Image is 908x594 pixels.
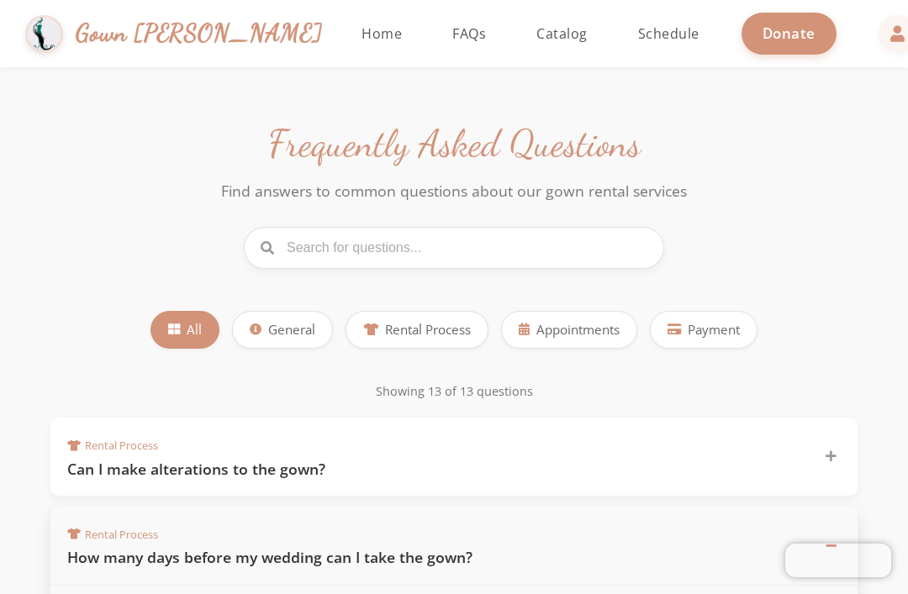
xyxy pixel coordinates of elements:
[67,547,804,568] h3: How many days before my wedding can I take the gown?
[244,227,664,269] input: Search for questions...
[25,15,63,53] img: Gown Gmach Logo
[346,311,488,349] button: Rental Process
[650,311,758,349] button: Payment
[452,24,486,43] span: FAQs
[785,544,891,577] iframe: Chatra live chat
[376,383,533,399] span: Showing 13 of 13 questions
[150,311,219,349] button: All
[67,527,158,543] span: Rental Process
[536,320,620,339] span: Appointments
[232,311,333,349] button: General
[501,311,637,349] button: Appointments
[385,320,471,339] span: Rental Process
[742,13,837,54] a: Donate
[536,24,588,43] span: Catalog
[76,15,322,51] span: Gown [PERSON_NAME]
[67,459,804,480] h3: Can I make alterations to the gown?
[362,24,402,43] span: Home
[638,24,699,43] span: Schedule
[25,11,306,57] a: Gown [PERSON_NAME]
[187,320,202,339] span: All
[763,24,816,43] span: Donate
[50,122,858,167] h1: Frequently Asked Questions
[268,320,315,339] span: General
[202,180,706,202] p: Find answers to common questions about our gown rental services
[67,438,158,454] span: Rental Process
[688,320,740,339] span: Payment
